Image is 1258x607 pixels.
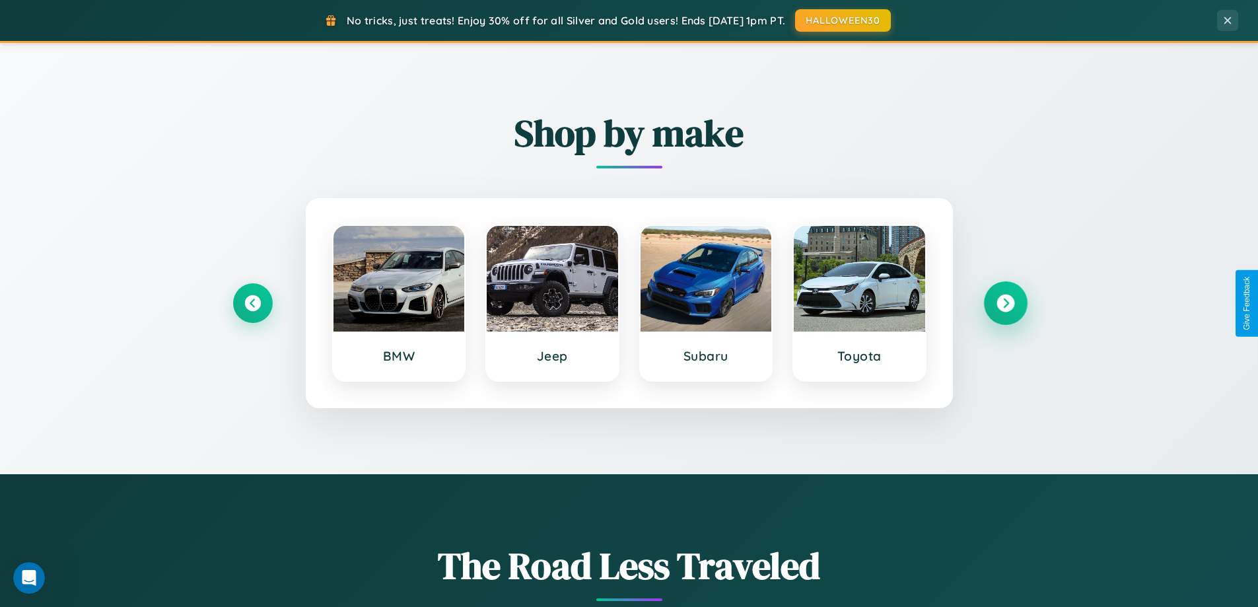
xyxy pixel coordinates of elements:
iframe: Intercom live chat [13,562,45,594]
span: No tricks, just treats! Enjoy 30% off for all Silver and Gold users! Ends [DATE] 1pm PT. [347,14,785,27]
h2: Shop by make [233,108,1026,159]
h3: Toyota [807,348,912,364]
h1: The Road Less Traveled [233,540,1026,591]
div: Give Feedback [1242,277,1251,330]
h3: Jeep [500,348,605,364]
h3: Subaru [654,348,759,364]
button: HALLOWEEN30 [795,9,891,32]
h3: BMW [347,348,452,364]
